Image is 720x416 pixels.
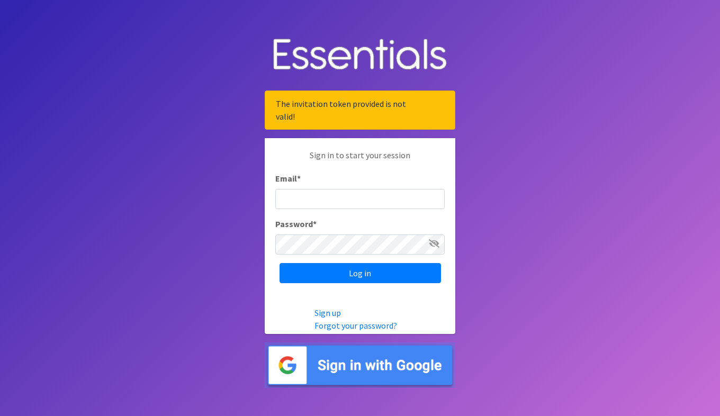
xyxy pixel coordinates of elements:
[313,219,317,229] abbr: required
[280,263,441,283] input: Log in
[275,172,301,185] label: Email
[275,149,445,172] p: Sign in to start your session
[275,218,317,230] label: Password
[265,342,455,388] img: Sign in with Google
[265,28,455,83] img: Human Essentials
[297,173,301,184] abbr: required
[265,91,455,130] div: The invitation token provided is not valid!
[314,308,341,318] a: Sign up
[314,320,397,331] a: Forgot your password?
